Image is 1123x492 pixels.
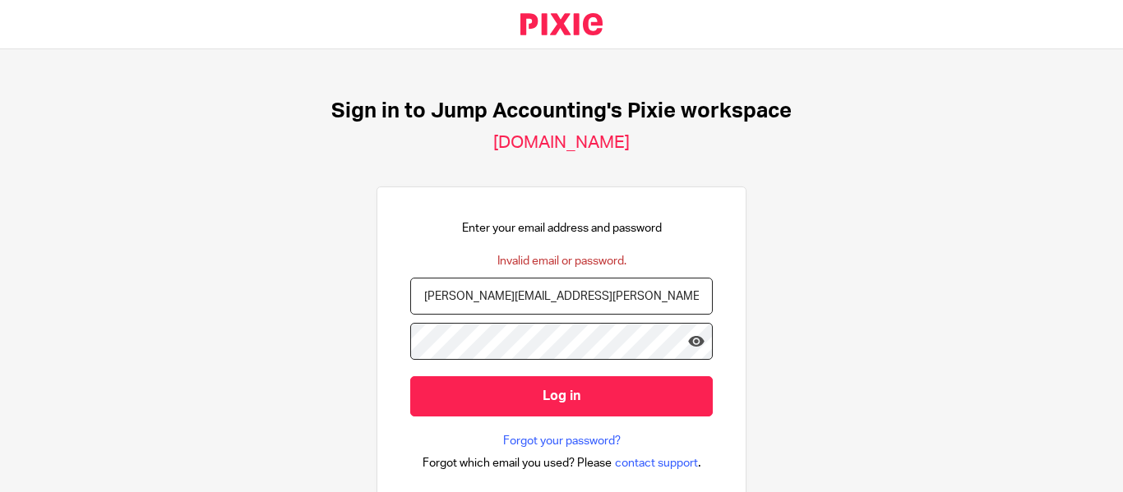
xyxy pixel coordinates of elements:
[410,376,713,416] input: Log in
[497,253,626,269] div: Invalid email or password.
[615,455,698,471] span: contact support
[331,99,792,124] h1: Sign in to Jump Accounting's Pixie workspace
[503,433,621,449] a: Forgot your password?
[462,220,662,237] p: Enter your email address and password
[410,278,713,315] input: name@example.com
[493,132,630,154] h2: [DOMAIN_NAME]
[423,455,612,471] span: Forgot which email you used? Please
[423,453,701,472] div: .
